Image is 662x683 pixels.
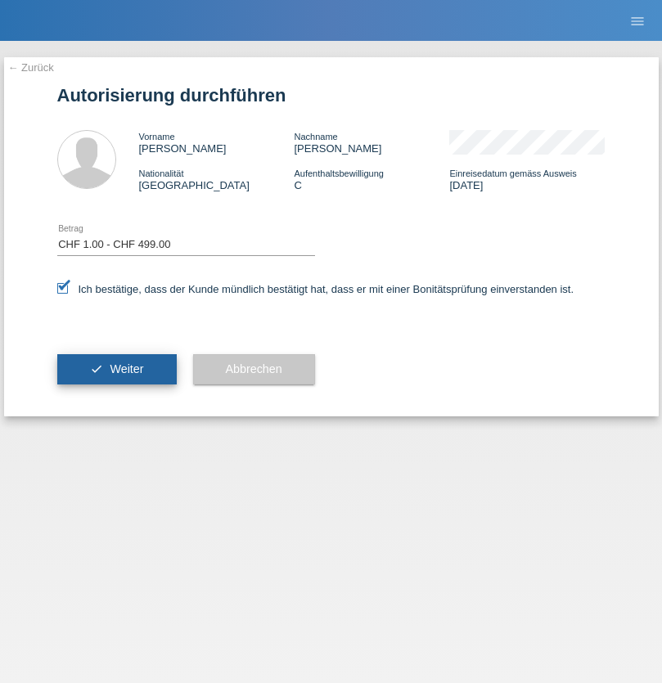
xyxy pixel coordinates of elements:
[139,130,295,155] div: [PERSON_NAME]
[57,354,177,385] button: check Weiter
[294,169,383,178] span: Aufenthaltsbewilligung
[621,16,654,25] a: menu
[629,13,646,29] i: menu
[449,169,576,178] span: Einreisedatum gemäss Ausweis
[226,362,282,375] span: Abbrechen
[57,85,606,106] h1: Autorisierung durchführen
[294,167,449,191] div: C
[449,167,605,191] div: [DATE]
[110,362,143,375] span: Weiter
[294,130,449,155] div: [PERSON_NAME]
[57,283,574,295] label: Ich bestätige, dass der Kunde mündlich bestätigt hat, dass er mit einer Bonitätsprüfung einversta...
[139,132,175,142] span: Vorname
[139,167,295,191] div: [GEOGRAPHIC_DATA]
[294,132,337,142] span: Nachname
[8,61,54,74] a: ← Zurück
[90,362,103,375] i: check
[139,169,184,178] span: Nationalität
[193,354,315,385] button: Abbrechen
